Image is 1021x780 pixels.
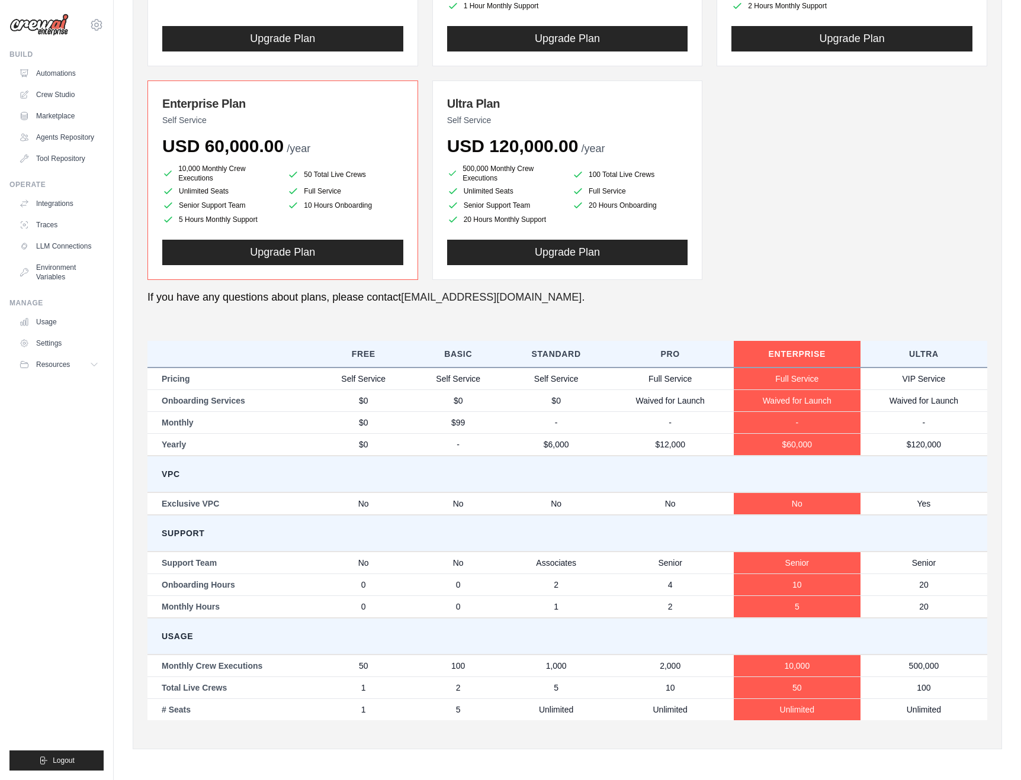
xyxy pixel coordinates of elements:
button: Logout [9,750,104,771]
li: 50 Total Live Crews [287,166,403,183]
td: - [411,433,506,456]
a: Environment Variables [14,258,104,286]
td: No [411,552,506,574]
th: Ultra [861,341,987,368]
td: 5 [734,595,861,618]
td: 0 [411,573,506,595]
h3: Enterprise Plan [162,95,403,112]
td: 50 [316,655,411,677]
td: $0 [316,411,411,433]
li: 20 Hours Onboarding [572,199,688,211]
td: Usage [147,618,987,655]
td: $0 [506,389,607,411]
td: 10,000 [734,655,861,677]
td: VIP Service [861,368,987,390]
td: $6,000 [506,433,607,456]
img: Logo [9,14,69,36]
td: Full Service [734,368,861,390]
td: 1 [506,595,607,618]
td: Unlimited [734,698,861,720]
a: Tool Repository [14,149,104,168]
td: $120,000 [861,433,987,456]
td: - [607,411,734,433]
span: Logout [53,756,75,765]
th: Pro [607,341,734,368]
a: Marketplace [14,107,104,125]
td: Senior [734,552,861,574]
td: Unlimited [506,698,607,720]
td: - [861,411,987,433]
td: Self Service [506,368,607,390]
td: 0 [316,573,411,595]
td: 1,000 [506,655,607,677]
td: 100 [411,655,506,677]
td: Associates [506,552,607,574]
th: Basic [411,341,506,368]
button: Upgrade Plan [447,240,688,265]
button: Upgrade Plan [731,26,972,51]
p: Self Service [447,114,688,126]
td: 1 [316,698,411,720]
td: Monthly Hours [147,595,316,618]
td: No [734,492,861,515]
td: 2,000 [607,655,734,677]
td: $60,000 [734,433,861,456]
li: 20 Hours Monthly Support [447,214,563,225]
td: Support [147,515,987,552]
td: $0 [411,389,506,411]
td: # Seats [147,698,316,720]
td: 50 [734,676,861,698]
td: No [316,492,411,515]
td: 20 [861,573,987,595]
td: $0 [316,433,411,456]
a: [EMAIL_ADDRESS][DOMAIN_NAME] [401,291,582,303]
td: 10 [607,676,734,698]
td: No [607,492,734,515]
td: VPC [147,456,987,492]
div: Chat Widget [962,723,1021,780]
li: Unlimited Seats [162,185,278,197]
td: No [506,492,607,515]
button: Resources [14,355,104,374]
td: Unlimited [861,698,987,720]
td: 2 [506,573,607,595]
td: 100 [861,676,987,698]
button: Upgrade Plan [447,26,688,51]
td: 20 [861,595,987,618]
li: 5 Hours Monthly Support [162,214,278,225]
li: Full Service [572,185,688,197]
td: 1 [316,676,411,698]
td: $99 [411,411,506,433]
p: Self Service [162,114,403,126]
h3: Ultra Plan [447,95,688,112]
td: Full Service [607,368,734,390]
td: 0 [316,595,411,618]
td: Pricing [147,368,316,390]
a: Integrations [14,194,104,213]
td: No [316,552,411,574]
a: Automations [14,64,104,83]
button: Upgrade Plan [162,26,403,51]
td: Unlimited [607,698,734,720]
div: Manage [9,298,104,308]
a: Crew Studio [14,85,104,104]
td: No [411,492,506,515]
td: 5 [506,676,607,698]
td: Senior [607,552,734,574]
a: Agents Repository [14,128,104,147]
td: 4 [607,573,734,595]
td: $0 [316,389,411,411]
td: Monthly Crew Executions [147,655,316,677]
button: Upgrade Plan [162,240,403,265]
a: Usage [14,312,104,331]
th: Free [316,341,411,368]
span: USD 120,000.00 [447,136,579,156]
a: Traces [14,215,104,234]
td: Onboarding Services [147,389,316,411]
td: Support Team [147,552,316,574]
td: - [506,411,607,433]
td: Total Live Crews [147,676,316,698]
td: Monthly [147,411,316,433]
p: If you have any questions about plans, please contact . [147,289,987,305]
td: 2 [607,595,734,618]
